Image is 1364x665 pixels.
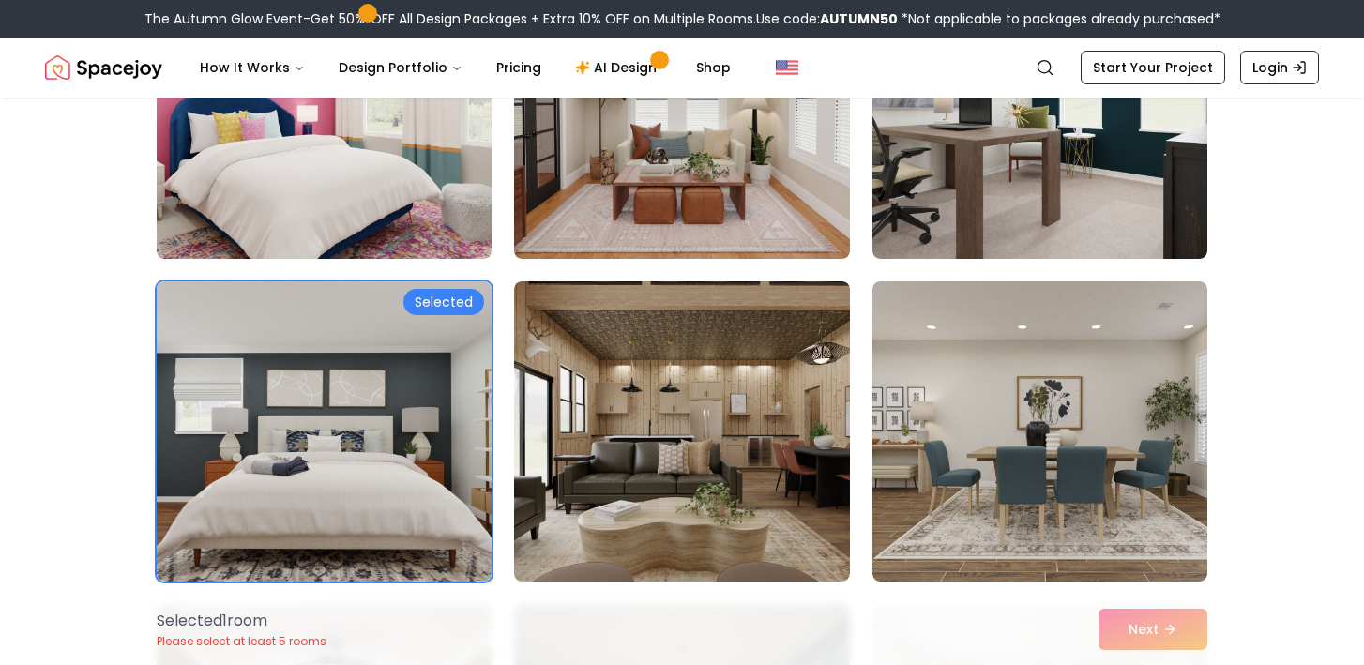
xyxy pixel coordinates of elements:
[157,610,326,632] p: Selected 1 room
[756,9,898,28] span: Use code:
[898,9,1220,28] span: *Not applicable to packages already purchased*
[872,281,1207,582] img: Room room-18
[820,9,898,28] b: AUTUMN50
[45,38,1319,98] nav: Global
[514,281,849,582] img: Room room-17
[45,49,162,86] img: Spacejoy Logo
[45,49,162,86] a: Spacejoy
[560,49,677,86] a: AI Design
[681,49,746,86] a: Shop
[185,49,320,86] button: How It Works
[157,281,492,582] img: Room room-16
[157,634,326,649] p: Please select at least 5 rooms
[776,56,798,79] img: United States
[1240,51,1319,84] a: Login
[324,49,477,86] button: Design Portfolio
[403,289,484,315] div: Selected
[144,9,1220,28] div: The Autumn Glow Event-Get 50% OFF All Design Packages + Extra 10% OFF on Multiple Rooms.
[1081,51,1225,84] a: Start Your Project
[481,49,556,86] a: Pricing
[185,49,746,86] nav: Main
